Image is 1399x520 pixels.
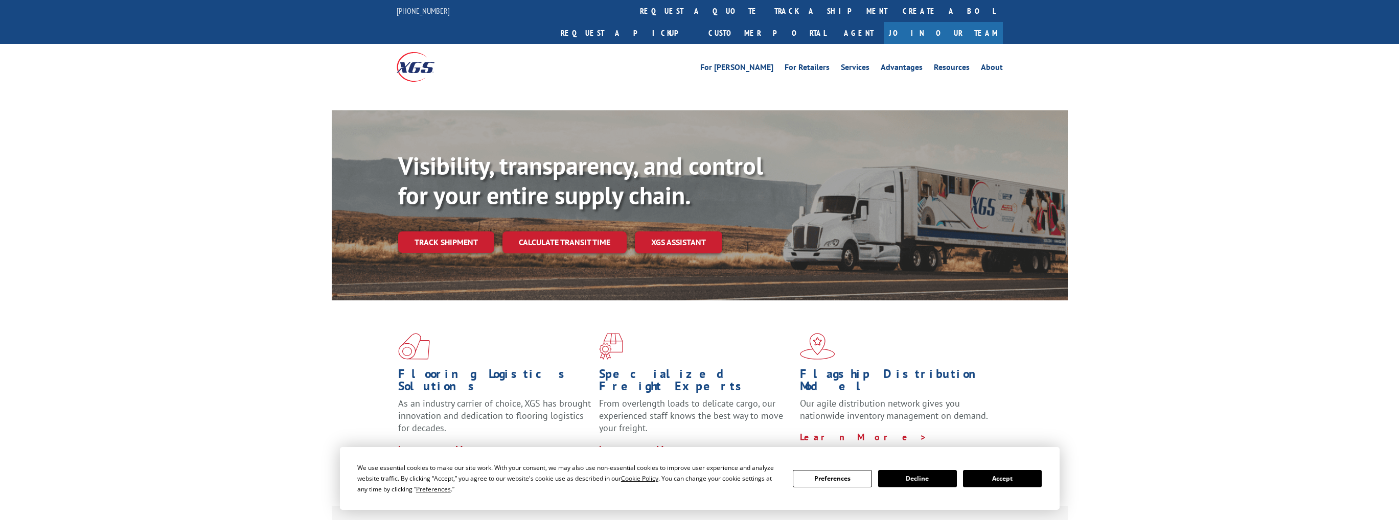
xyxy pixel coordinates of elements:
[398,397,591,434] span: As an industry carrier of choice, XGS has brought innovation and dedication to flooring logistics...
[963,470,1042,487] button: Accept
[878,470,957,487] button: Decline
[800,431,927,443] a: Learn More >
[398,150,763,211] b: Visibility, transparency, and control for your entire supply chain.
[397,6,450,16] a: [PHONE_NUMBER]
[340,447,1060,510] div: Cookie Consent Prompt
[599,368,792,397] h1: Specialized Freight Experts
[834,22,884,44] a: Agent
[701,22,834,44] a: Customer Portal
[635,231,722,253] a: XGS ASSISTANT
[398,368,591,397] h1: Flooring Logistics Solutions
[800,333,835,360] img: xgs-icon-flagship-distribution-model-red
[881,63,923,75] a: Advantages
[599,333,623,360] img: xgs-icon-focused-on-flooring-red
[357,462,781,494] div: We use essential cookies to make our site work. With your consent, we may also use non-essential ...
[398,443,525,455] a: Learn More >
[700,63,773,75] a: For [PERSON_NAME]
[398,333,430,360] img: xgs-icon-total-supply-chain-intelligence-red
[599,397,792,443] p: From overlength loads to delicate cargo, our experienced staff knows the best way to move your fr...
[884,22,1003,44] a: Join Our Team
[398,231,494,253] a: Track shipment
[553,22,701,44] a: Request a pickup
[793,470,871,487] button: Preferences
[934,63,970,75] a: Resources
[502,231,627,253] a: Calculate transit time
[621,474,658,483] span: Cookie Policy
[416,485,451,493] span: Preferences
[785,63,830,75] a: For Retailers
[841,63,869,75] a: Services
[800,397,988,421] span: Our agile distribution network gives you nationwide inventory management on demand.
[800,368,993,397] h1: Flagship Distribution Model
[981,63,1003,75] a: About
[599,443,726,455] a: Learn More >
